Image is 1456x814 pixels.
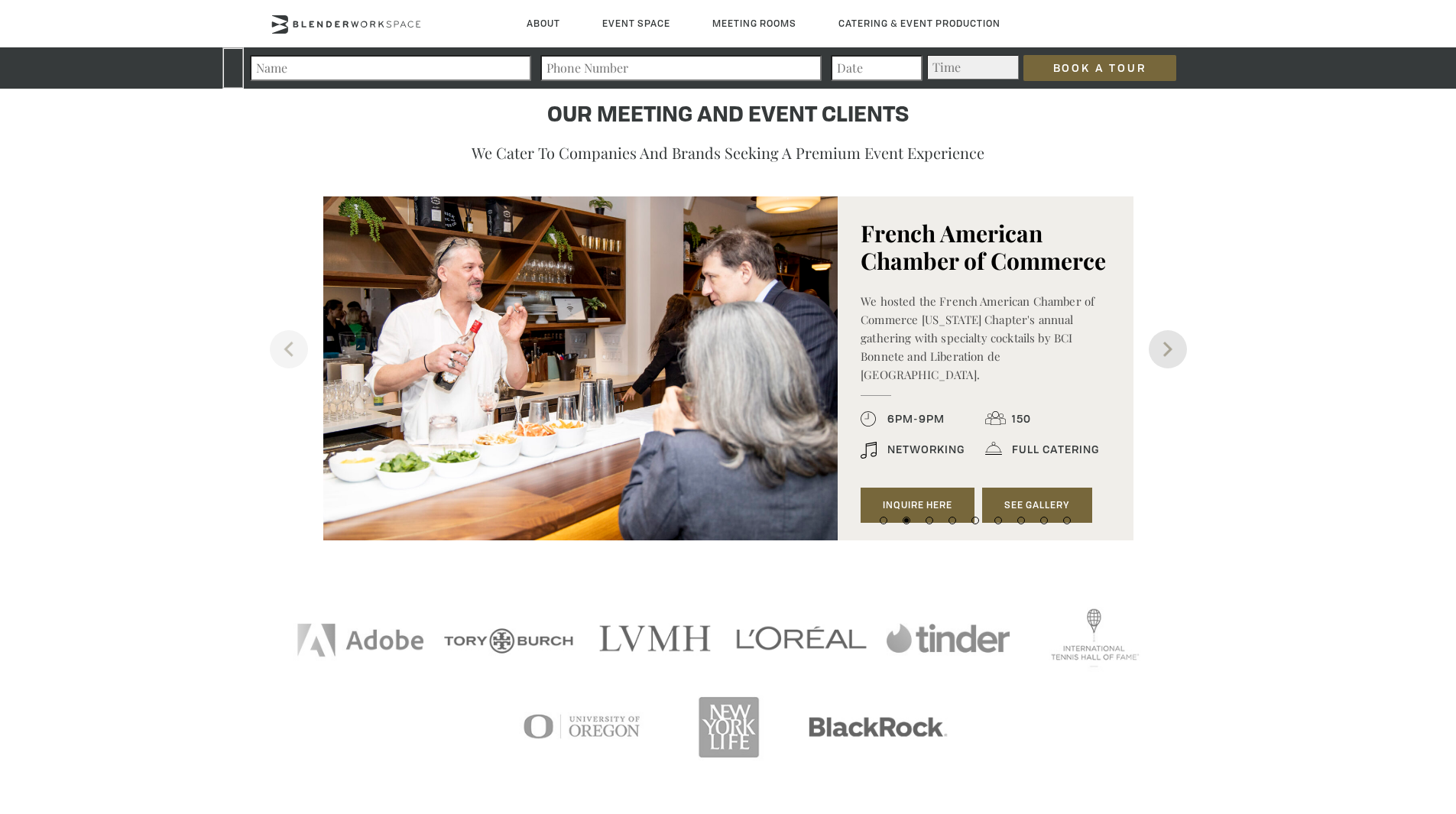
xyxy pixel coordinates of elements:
button: 3 of 9 [926,517,933,524]
p: We cater to companies and brands seeking a premium event experience [346,140,1111,166]
input: Date [831,55,923,81]
button: 5 of 9 [971,517,979,524]
h5: French American Chamber of Commerce [861,219,1110,274]
span: 150 [1004,413,1031,425]
button: 2 of 9 [903,517,910,524]
span: 6PM-9PM [880,413,945,425]
p: We hosted the French American Chamber of Commerce [US_STATE] Chapter's annual gathering with spec... [861,292,1110,384]
button: 6 of 9 [994,517,1002,524]
input: Name [250,55,531,81]
button: 7 of 9 [1017,517,1025,524]
button: 1 of 9 [880,517,887,524]
input: Phone Number [540,55,822,81]
button: Inquire here [861,488,974,523]
button: 8 of 9 [1040,517,1048,524]
button: Previous [270,330,308,368]
iframe: Chat Widget [1181,618,1456,814]
input: Book a Tour [1023,55,1176,81]
button: Next [1149,330,1187,368]
h4: OUR MEETING AND EVENT CLIENTS [346,102,1111,131]
span: NETWORKING [880,443,965,456]
span: FULL CATERING [1004,443,1099,456]
button: 4 of 9 [949,517,956,524]
button: 9 of 9 [1063,517,1071,524]
a: See Gallery [982,488,1092,523]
